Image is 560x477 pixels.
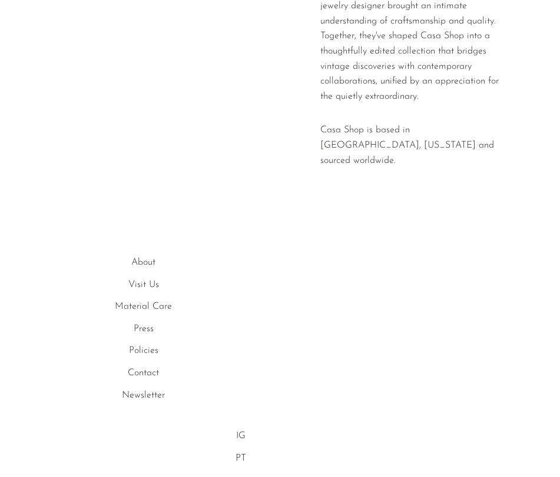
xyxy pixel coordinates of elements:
[208,429,273,466] ul: Social Medias
[128,368,159,378] a: Contact
[320,123,503,168] p: Casa Shop is based in [GEOGRAPHIC_DATA], [US_STATE] and sourced worldwide.
[236,431,246,441] a: IG
[131,258,155,267] a: About
[129,346,158,355] a: Policies
[128,280,159,289] a: Visit Us
[14,255,273,403] ul: Quick links
[122,391,165,400] a: Newsletter
[236,453,246,463] a: PT
[134,324,154,333] a: Press
[115,302,172,311] a: Material Care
